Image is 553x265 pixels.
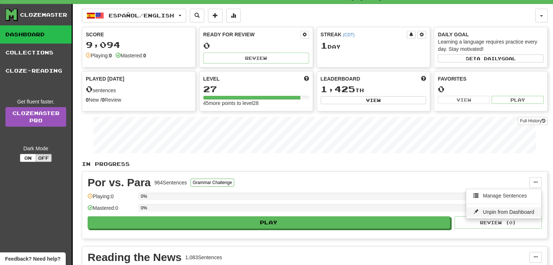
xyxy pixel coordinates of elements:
[208,9,223,23] button: Add sentence to collection
[20,154,36,162] button: On
[86,52,112,59] div: Playing:
[143,53,146,58] strong: 0
[438,38,544,53] div: Learning a language requires practice every day. Stay motivated!
[88,204,135,216] div: Mastered: 0
[109,53,112,58] strong: 0
[477,56,501,61] span: a daily
[321,31,407,38] div: Streak
[86,40,192,49] div: 9,094
[321,96,426,104] button: View
[86,75,124,82] span: Played [DATE]
[203,53,309,64] button: Review
[304,75,309,82] span: Score more points to level up
[86,84,93,94] span: 0
[109,12,174,19] span: Español / English
[466,191,541,200] a: Manage Sentences
[86,85,192,94] div: sentences
[226,9,241,23] button: More stats
[321,85,426,94] div: th
[86,97,89,103] strong: 0
[102,97,105,103] strong: 0
[438,85,544,94] div: 0
[5,255,60,262] span: Open feedback widget
[466,207,541,217] a: Unpin from Dashboard
[203,99,309,107] div: 45 more points to level 28
[116,52,146,59] div: Mastered:
[483,209,534,215] span: Unpin from Dashboard
[190,9,204,23] button: Search sentences
[321,75,360,82] span: Leaderboard
[203,31,300,38] div: Ready for Review
[438,54,544,62] button: Seta dailygoal
[88,216,450,229] button: Play
[36,154,52,162] button: Off
[203,41,309,50] div: 0
[88,252,181,263] div: Reading the News
[203,85,309,94] div: 27
[86,31,192,38] div: Score
[5,145,66,152] div: Dark Mode
[185,254,222,261] div: 1,083 Sentences
[321,40,328,50] span: 1
[438,75,544,82] div: Favorites
[154,179,187,186] div: 964 Sentences
[483,193,527,199] span: Manage Sentences
[203,75,220,82] span: Level
[88,193,135,205] div: Playing: 0
[438,31,544,38] div: Daily Goal
[86,96,192,103] div: New / Review
[88,177,151,188] div: Por vs. Para
[343,32,354,37] a: (CDT)
[82,9,186,23] button: Español/English
[20,11,67,19] div: Clozemaster
[5,107,66,127] a: ClozemasterPro
[5,98,66,105] div: Get fluent faster.
[492,96,544,104] button: Play
[421,75,426,82] span: This week in points, UTC
[321,41,426,50] div: Day
[321,84,355,94] span: 1,425
[518,117,548,125] button: Full History
[191,179,234,187] button: Grammar Challenge
[454,216,542,229] button: Review (0)
[438,96,490,104] button: View
[82,160,548,168] p: In Progress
